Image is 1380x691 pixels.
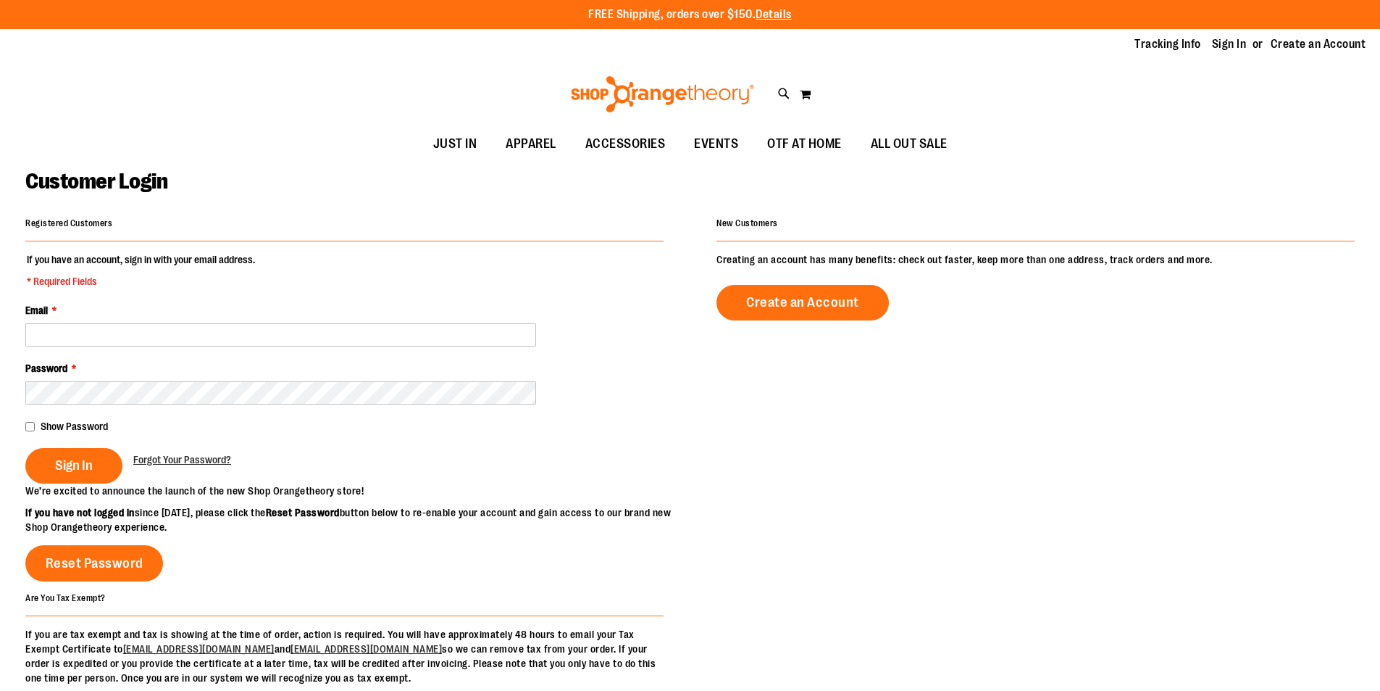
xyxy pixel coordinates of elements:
[1271,36,1366,52] a: Create an Account
[25,169,167,194] span: Customer Login
[25,507,135,518] strong: If you have not logged in
[133,452,231,467] a: Forgot Your Password?
[55,458,93,473] span: Sign In
[433,128,477,160] span: JUST IN
[716,218,778,228] strong: New Customers
[25,484,690,498] p: We’re excited to announce the launch of the new Shop Orangetheory store!
[25,252,256,289] legend: If you have an account, sign in with your email address.
[1134,36,1201,52] a: Tracking Info
[41,421,108,432] span: Show Password
[871,128,948,160] span: ALL OUT SALE
[25,305,48,316] span: Email
[25,448,122,484] button: Sign In
[25,218,112,228] strong: Registered Customers
[25,505,690,534] p: since [DATE], please click the button below to re-enable your account and gain access to our bran...
[290,643,442,655] a: [EMAIL_ADDRESS][DOMAIN_NAME]
[25,363,67,374] span: Password
[716,252,1355,267] p: Creating an account has many benefits: check out faster, keep more than one address, track orders...
[756,8,792,21] a: Details
[1212,36,1247,52] a: Sign In
[25,545,163,582] a: Reset Password
[585,128,666,160] span: ACCESSORIES
[25,592,106,603] strong: Are You Tax Exempt?
[123,643,275,655] a: [EMAIL_ADDRESS][DOMAIN_NAME]
[25,627,664,685] p: If you are tax exempt and tax is showing at the time of order, action is required. You will have ...
[767,128,842,160] span: OTF AT HOME
[46,555,143,571] span: Reset Password
[266,507,340,518] strong: Reset Password
[694,128,738,160] span: EVENTS
[27,274,255,289] span: * Required Fields
[716,285,889,320] a: Create an Account
[588,7,792,23] p: FREE Shipping, orders over $150.
[506,128,556,160] span: APPAREL
[569,76,756,112] img: Shop Orangetheory
[746,294,859,310] span: Create an Account
[133,454,231,466] span: Forgot Your Password?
